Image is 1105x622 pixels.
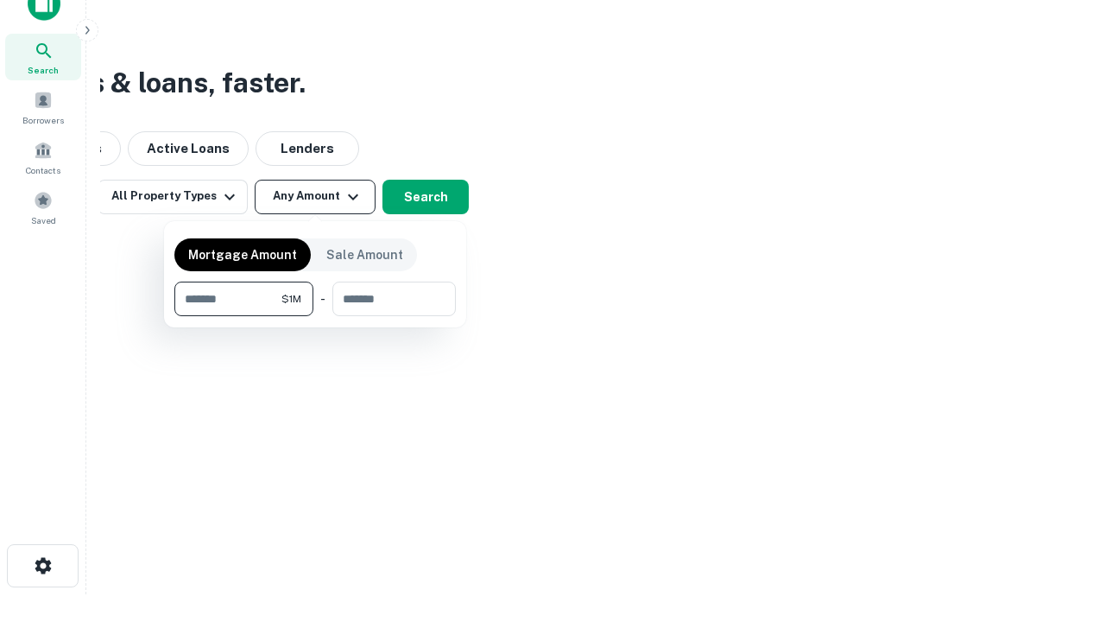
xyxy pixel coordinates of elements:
[188,245,297,264] p: Mortgage Amount
[326,245,403,264] p: Sale Amount
[281,291,301,307] span: $1M
[320,282,325,316] div: -
[1019,484,1105,567] iframe: Chat Widget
